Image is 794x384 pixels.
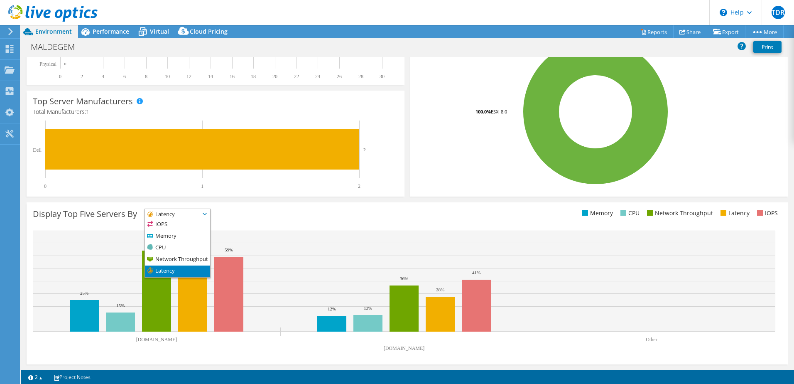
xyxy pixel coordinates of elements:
[230,74,235,79] text: 16
[145,209,200,219] span: Latency
[145,242,210,254] li: CPU
[64,62,66,66] text: 0
[436,287,444,292] text: 28%
[315,74,320,79] text: 24
[59,74,61,79] text: 0
[618,209,640,218] li: CPU
[720,9,727,16] svg: \n
[81,74,83,79] text: 2
[145,219,210,231] li: IOPS
[364,305,372,310] text: 13%
[380,74,385,79] text: 30
[27,42,88,52] h1: MALDEGEM
[363,147,366,152] text: 2
[136,337,177,342] text: [DOMAIN_NAME]
[22,372,48,382] a: 2
[145,74,147,79] text: 8
[337,74,342,79] text: 26
[646,337,657,342] text: Other
[328,306,336,311] text: 12%
[472,270,480,275] text: 41%
[93,27,129,35] span: Performance
[673,25,707,38] a: Share
[251,74,256,79] text: 18
[491,108,507,115] tspan: ESXi 8.0
[294,74,299,79] text: 22
[358,74,363,79] text: 28
[33,107,398,116] h4: Total Manufacturers:
[400,276,408,281] text: 36%
[116,303,125,308] text: 15%
[145,266,210,277] li: Latency
[190,27,228,35] span: Cloud Pricing
[33,147,42,153] text: Dell
[165,74,170,79] text: 10
[145,254,210,266] li: Network Throughput
[645,209,713,218] li: Network Throughput
[33,97,133,106] h3: Top Server Manufacturers
[707,25,745,38] a: Export
[358,183,360,189] text: 2
[102,74,104,79] text: 4
[580,209,613,218] li: Memory
[225,247,233,252] text: 59%
[384,345,425,351] text: [DOMAIN_NAME]
[145,231,210,242] li: Memory
[48,372,96,382] a: Project Notes
[475,108,491,115] tspan: 100.0%
[150,27,169,35] span: Virtual
[44,183,47,189] text: 0
[772,6,785,19] span: TDR
[201,183,203,189] text: 1
[39,61,56,67] text: Physical
[753,41,782,53] a: Print
[86,108,89,116] span: 1
[35,27,72,35] span: Environment
[123,74,126,79] text: 6
[755,209,778,218] li: IOPS
[208,74,213,79] text: 14
[745,25,784,38] a: More
[718,209,750,218] li: Latency
[80,290,88,295] text: 25%
[272,74,277,79] text: 20
[186,74,191,79] text: 12
[634,25,674,38] a: Reports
